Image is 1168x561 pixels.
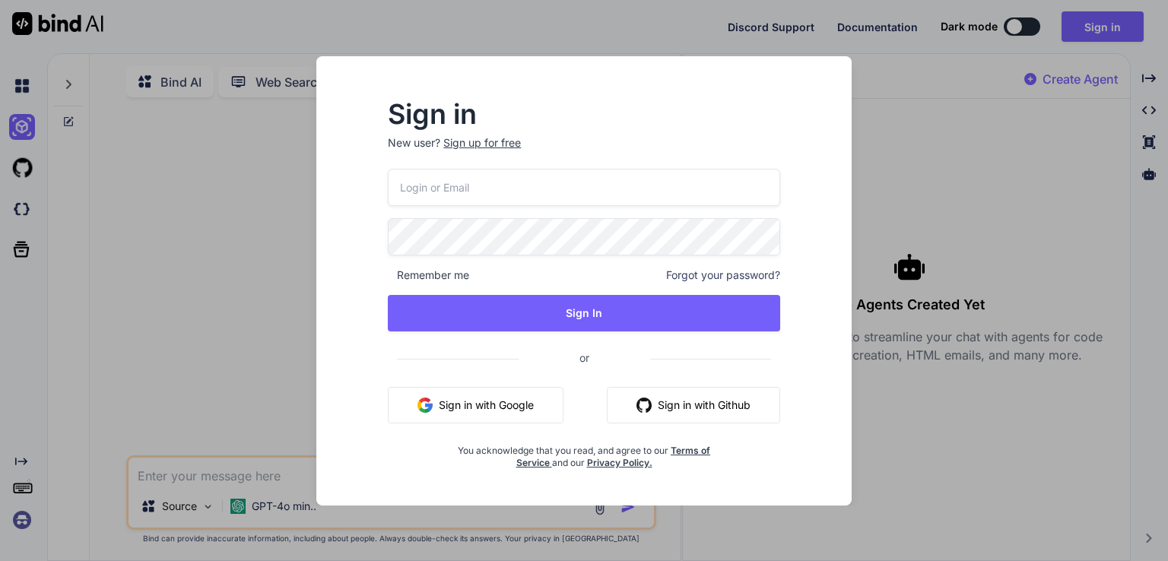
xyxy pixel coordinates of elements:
button: Sign in with Google [388,387,563,423]
h2: Sign in [388,102,780,126]
a: Terms of Service [516,445,711,468]
button: Sign in with Github [607,387,780,423]
button: Sign In [388,295,780,331]
div: Sign up for free [443,135,521,151]
input: Login or Email [388,169,780,206]
p: New user? [388,135,780,169]
div: You acknowledge that you read, and agree to our and our [453,436,715,469]
a: Privacy Policy. [587,457,652,468]
img: google [417,398,433,413]
img: github [636,398,652,413]
span: or [519,339,650,376]
span: Remember me [388,268,469,283]
span: Forgot your password? [666,268,780,283]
